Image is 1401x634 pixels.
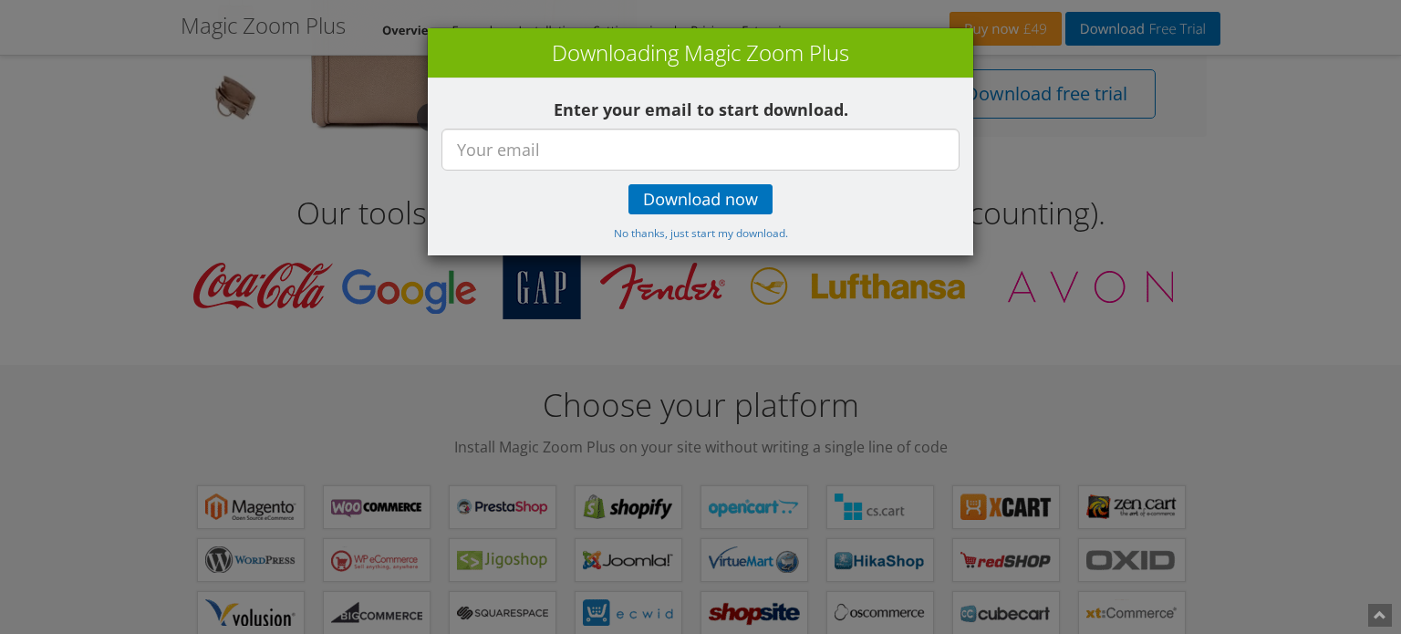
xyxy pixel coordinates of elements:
b: Enter your email to start download. [554,99,848,120]
a: Download now [628,184,773,214]
a: No thanks, just start my download. [614,223,788,241]
input: Your email [441,129,960,171]
h3: Downloading Magic Zoom Plus [437,37,964,68]
span: Download now [643,192,758,207]
small: No thanks, just start my download. [614,225,788,240]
